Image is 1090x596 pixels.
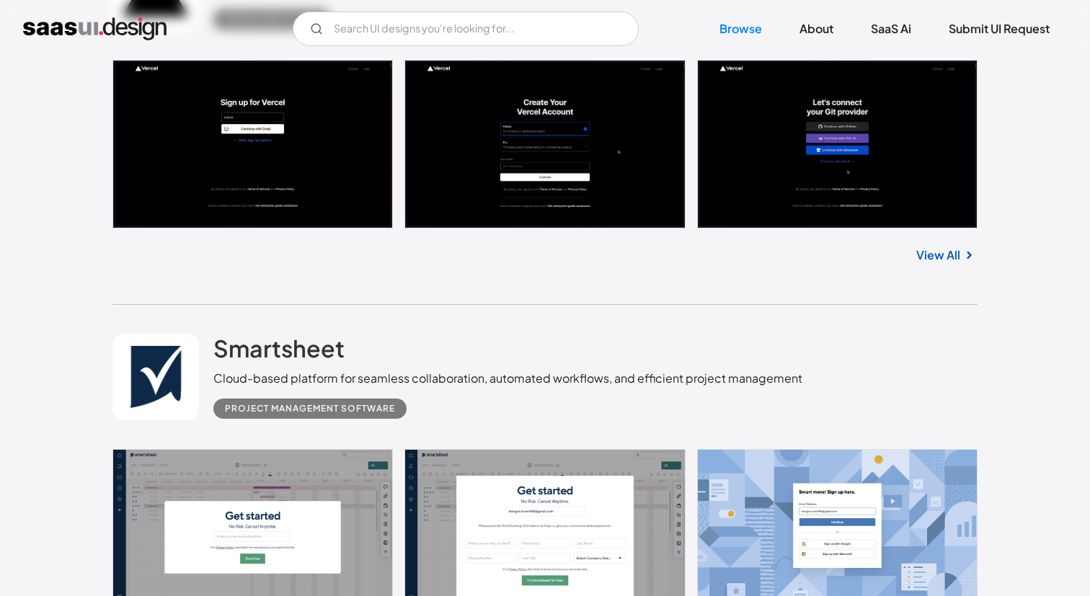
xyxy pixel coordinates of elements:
div: Cloud-based platform for seamless collaboration, automated workflows, and efficient project manag... [213,370,802,387]
div: Project Management Software [225,400,395,417]
a: About [782,13,851,45]
a: Submit UI Request [931,13,1067,45]
a: View All [916,246,960,264]
a: SaaS Ai [854,13,929,45]
h2: Smartsheet [213,334,345,363]
a: home [23,17,167,40]
a: Smartsheet [213,334,345,370]
form: Email Form [293,12,639,46]
a: Browse [702,13,779,45]
input: Search UI designs you're looking for... [293,12,639,46]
